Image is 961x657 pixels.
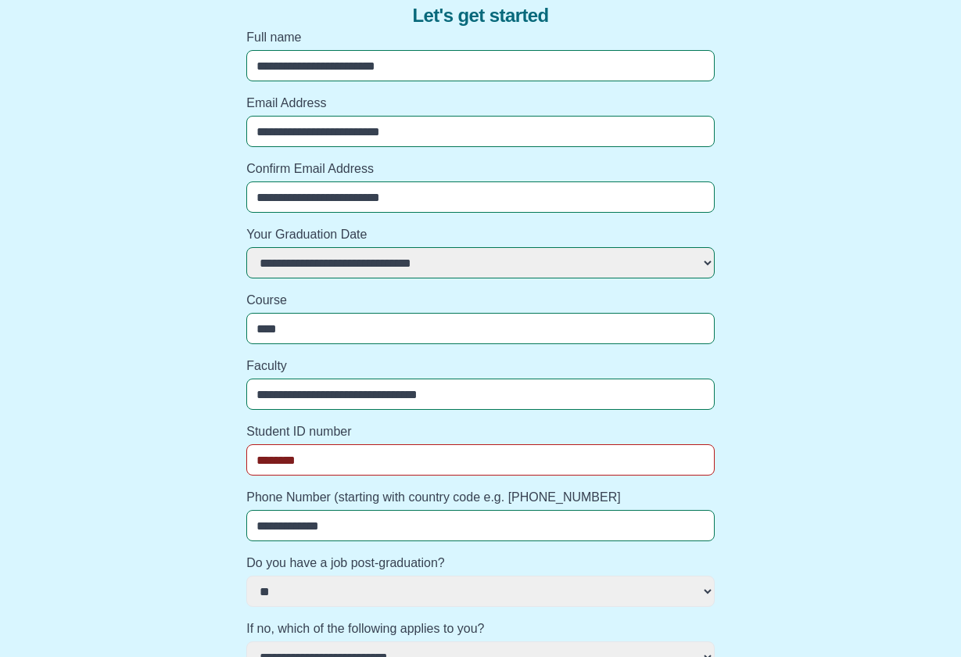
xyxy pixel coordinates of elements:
label: Student ID number [246,422,715,441]
label: Confirm Email Address [246,160,715,178]
label: Full name [246,28,715,47]
span: Let's get started [412,3,548,28]
label: Your Graduation Date [246,225,715,244]
label: Do you have a job post-graduation? [246,554,715,573]
label: Phone Number (starting with country code e.g. [PHONE_NUMBER] [246,488,715,507]
label: Email Address [246,94,715,113]
label: Faculty [246,357,715,375]
label: Course [246,291,715,310]
label: If no, which of the following applies to you? [246,619,715,638]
